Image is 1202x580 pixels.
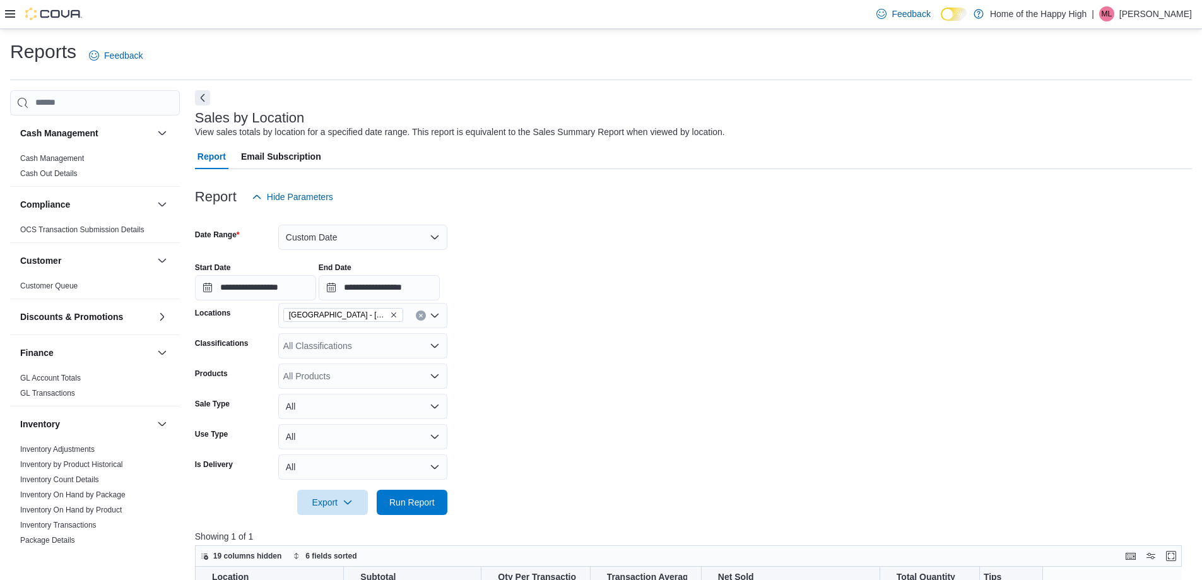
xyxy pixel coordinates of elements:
span: GL Account Totals [20,373,81,383]
span: Inventory by Product Historical [20,459,123,470]
span: GL Transactions [20,388,75,398]
button: Compliance [20,198,152,211]
a: Package Details [20,536,75,545]
button: Finance [20,346,152,359]
button: All [278,454,447,480]
span: Inventory Transactions [20,520,97,530]
a: Cash Out Details [20,169,78,178]
a: Cash Management [20,154,84,163]
div: Customer [10,278,180,299]
p: | [1092,6,1094,21]
button: Hide Parameters [247,184,338,210]
h3: Customer [20,254,61,267]
a: Inventory Adjustments [20,445,95,454]
label: Is Delivery [195,459,233,470]
button: Open list of options [430,341,440,351]
button: Remove Battleford - Battleford Crossing - Fire & Flower from selection in this group [390,311,398,319]
h3: Sales by Location [195,110,305,126]
button: Cash Management [155,126,170,141]
span: OCS Transaction Submission Details [20,225,144,235]
a: Inventory On Hand by Product [20,506,122,514]
span: Inventory Adjustments [20,444,95,454]
span: Package History [20,550,75,560]
span: ML [1102,6,1112,21]
span: Email Subscription [241,144,321,169]
button: Inventory [20,418,152,430]
button: 19 columns hidden [196,548,287,564]
a: Feedback [871,1,935,27]
button: Display options [1143,548,1158,564]
span: 6 fields sorted [305,551,356,561]
h3: Discounts & Promotions [20,311,123,323]
span: Feedback [104,49,143,62]
label: End Date [319,263,351,273]
label: Use Type [195,429,228,439]
button: Customer [20,254,152,267]
h3: Inventory [20,418,60,430]
button: Customer [155,253,170,268]
a: Inventory by Product Historical [20,460,123,469]
h3: Finance [20,346,54,359]
div: Finance [10,370,180,406]
a: Customer Queue [20,281,78,290]
button: Discounts & Promotions [20,311,152,323]
button: Open list of options [430,311,440,321]
h3: Cash Management [20,127,98,139]
span: Cash Management [20,153,84,163]
button: All [278,424,447,449]
p: Home of the Happy High [990,6,1087,21]
button: Compliance [155,197,170,212]
label: Start Date [195,263,231,273]
span: Feedback [892,8,930,20]
label: Products [195,369,228,379]
label: Locations [195,308,231,318]
div: Marsha Lewis [1099,6,1114,21]
p: Showing 1 of 1 [195,530,1192,543]
button: Clear input [416,311,426,321]
a: GL Account Totals [20,374,81,382]
span: Customer Queue [20,281,78,291]
button: Discounts & Promotions [155,309,170,324]
span: Cash Out Details [20,169,78,179]
div: Compliance [10,222,180,242]
a: OCS Transaction Submission Details [20,225,144,234]
a: Inventory Transactions [20,521,97,530]
span: Run Report [389,496,435,509]
input: Dark Mode [941,8,967,21]
label: Classifications [195,338,249,348]
span: Inventory Count Details [20,475,99,485]
label: Date Range [195,230,240,240]
div: View sales totals by location for a specified date range. This report is equivalent to the Sales ... [195,126,725,139]
button: Open list of options [430,371,440,381]
button: Custom Date [278,225,447,250]
button: Keyboard shortcuts [1123,548,1138,564]
h1: Reports [10,39,76,64]
label: Sale Type [195,399,230,409]
h3: Report [195,189,237,204]
span: Battleford - Battleford Crossing - Fire & Flower [283,308,403,322]
span: Report [197,144,226,169]
button: 6 fields sorted [288,548,362,564]
span: Inventory On Hand by Package [20,490,126,500]
input: Press the down key to open a popover containing a calendar. [319,275,440,300]
a: GL Transactions [20,389,75,398]
span: [GEOGRAPHIC_DATA] - [GEOGRAPHIC_DATA] - Fire & Flower [289,309,387,321]
button: Inventory [155,417,170,432]
button: Finance [155,345,170,360]
img: Cova [25,8,82,20]
button: Run Report [377,490,447,515]
button: Next [195,90,210,105]
div: Cash Management [10,151,180,186]
span: Hide Parameters [267,191,333,203]
span: 19 columns hidden [213,551,282,561]
a: Inventory Count Details [20,475,99,484]
button: All [278,394,447,419]
input: Press the down key to open a popover containing a calendar. [195,275,316,300]
span: Export [305,490,360,515]
span: Package Details [20,535,75,545]
a: Feedback [84,43,148,68]
button: Export [297,490,368,515]
h3: Compliance [20,198,70,211]
button: Enter fullscreen [1164,548,1179,564]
